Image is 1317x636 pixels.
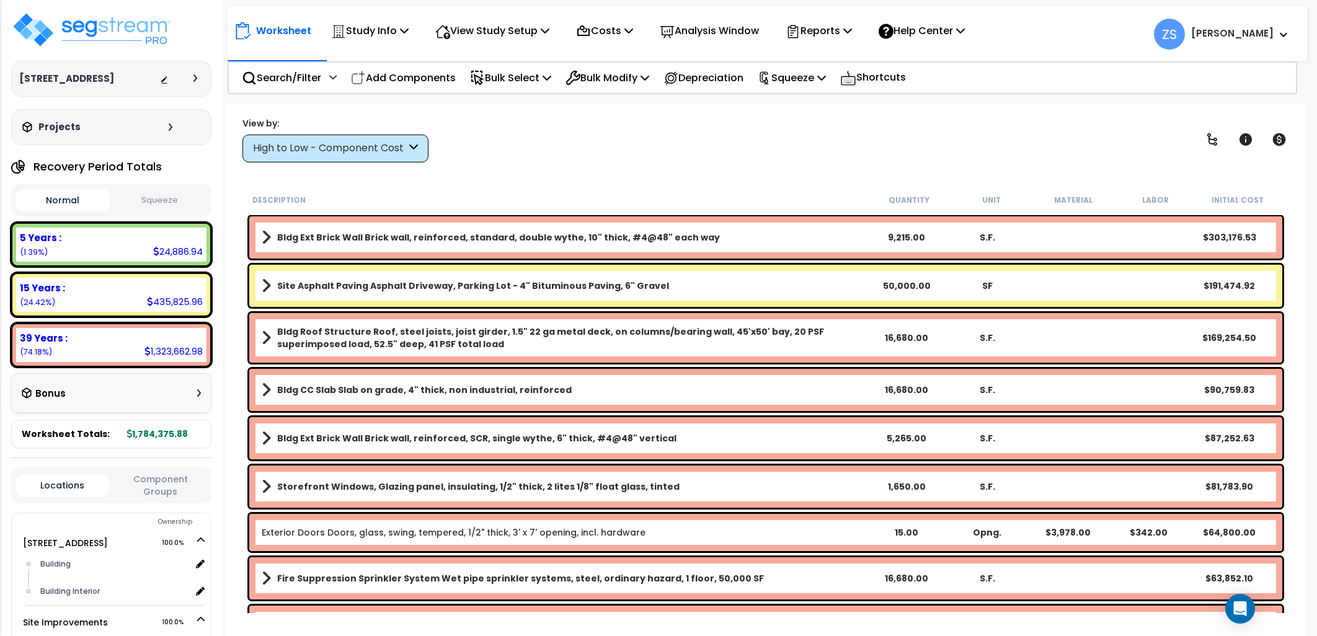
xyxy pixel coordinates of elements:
[35,389,66,399] h3: Bonus
[663,69,743,86] p: Depreciation
[1054,195,1093,205] small: Material
[38,121,81,133] h3: Projects
[660,22,759,39] p: Analysis Window
[1191,27,1274,40] b: [PERSON_NAME]
[331,22,409,39] p: Study Info
[162,536,195,550] span: 100.0%
[1189,332,1269,344] div: $169,254.50
[147,295,203,308] div: 435,825.96
[758,69,826,86] p: Squeeze
[866,280,947,292] div: 50,000.00
[947,231,1027,244] div: S.F.
[840,69,906,87] p: Shortcuts
[277,231,720,244] b: Bldg Ext Brick Wall Brick wall, reinforced, standard, double wythe, 10" thick, #4@48" each way
[1142,195,1169,205] small: Labor
[262,381,866,399] a: Assembly Title
[1189,526,1269,539] div: $64,800.00
[20,297,55,307] small: 24.424560143684523%
[435,22,549,39] p: View Study Setup
[866,384,947,396] div: 16,680.00
[866,526,947,539] div: 15.00
[262,229,866,246] a: Assembly Title
[576,22,633,39] p: Costs
[20,281,65,294] b: 15 Years :
[1027,526,1108,539] div: $3,978.00
[256,22,311,39] p: Worksheet
[262,478,866,495] a: Assembly Title
[277,432,676,444] b: Bldg Ext Brick Wall Brick wall, reinforced, SCR, single wythe, 6" thick, #4@48" vertical
[1189,231,1269,244] div: $303,176.53
[20,247,48,257] small: 1.3947139881760786%
[162,615,195,630] span: 100.0%
[470,69,551,86] p: Bulk Select
[947,572,1027,585] div: S.F.
[1212,195,1264,205] small: Initial Cost
[20,347,52,357] small: 74.18072586813939%
[947,432,1027,444] div: S.F.
[1154,19,1185,50] span: ZS
[23,616,108,629] a: Site Improvements 100.0%
[242,117,428,130] div: View by:
[11,11,172,48] img: logo_pro_r.png
[242,69,321,86] p: Search/Filter
[20,332,68,345] b: 39 Years :
[23,537,108,549] a: [STREET_ADDRESS] 100.0%
[947,280,1027,292] div: SF
[20,231,61,244] b: 5 Years :
[252,195,306,205] small: Description
[1189,280,1269,292] div: $191,474.92
[344,63,463,92] div: Add Components
[889,195,929,205] small: Quantity
[1225,594,1255,624] div: Open Intercom Messenger
[33,161,162,173] h4: Recovery Period Totals
[37,515,211,529] div: Ownership
[866,432,947,444] div: 5,265.00
[947,384,1027,396] div: S.F.
[37,557,191,572] div: Building
[833,63,913,93] div: Shortcuts
[277,572,764,585] b: Fire Suppression Sprinkler System Wet pipe sprinkler systems, steel, ordinary hazard, 1 floor, 50...
[866,480,947,493] div: 1,650.00
[277,384,572,396] b: Bldg CC Slab Slab on grade, 4" thick, non industrial, reinforced
[19,73,114,85] h3: [STREET_ADDRESS]
[277,280,669,292] b: Site Asphalt Paving Asphalt Driveway, Parking Lot - 4" Bituminous Paving, 6" Gravel
[22,428,110,440] span: Worksheet Totals:
[786,22,852,39] p: Reports
[262,430,866,447] a: Assembly Title
[153,245,203,258] div: 24,886.94
[565,69,649,86] p: Bulk Modify
[947,480,1027,493] div: S.F.
[1189,480,1269,493] div: $81,783.90
[262,277,866,294] a: Assembly Title
[113,190,206,211] button: Squeeze
[37,584,191,599] div: Building Interior
[115,472,206,498] button: Component Groups
[262,526,645,539] a: Individual Item
[866,572,947,585] div: 16,680.00
[277,480,680,493] b: Storefront Windows, Glazing panel, insulating, 1/2" thick, 2 lites 1/8" float glass, tinted
[947,526,1027,539] div: Opng.
[127,428,188,440] b: 1,784,375.88
[253,141,406,156] div: High to Low - Component Cost
[1189,572,1269,585] div: $63,852.10
[1108,526,1189,539] div: $342.00
[879,22,965,39] p: Help Center
[1189,432,1269,444] div: $87,252.63
[144,345,203,358] div: 1,323,662.98
[866,332,947,344] div: 16,680.00
[262,570,866,587] a: Assembly Title
[657,63,750,92] div: Depreciation
[982,195,1001,205] small: Unit
[947,332,1027,344] div: S.F.
[262,325,866,350] a: Assembly Title
[1189,384,1269,396] div: $90,759.83
[351,69,456,86] p: Add Components
[866,231,947,244] div: 9,215.00
[16,189,110,211] button: Normal
[16,474,109,497] button: Locations
[277,325,866,350] b: Bldg Roof Structure Roof, steel joists, joist girder, 1.5" 22 ga metal deck, on columns/bearing w...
